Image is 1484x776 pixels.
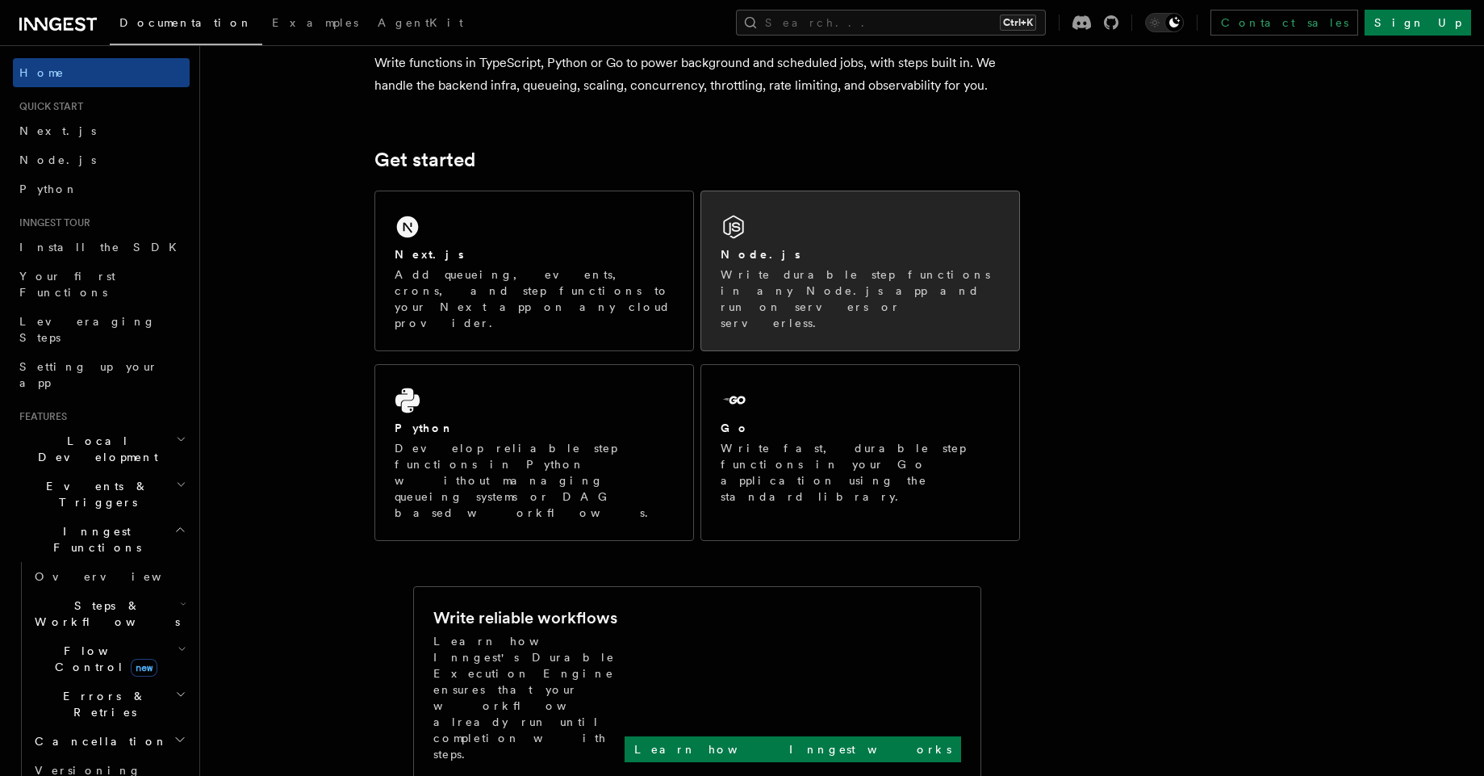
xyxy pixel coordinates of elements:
p: Write fast, durable step functions in your Go application using the standard library. [721,440,1000,505]
span: Features [13,410,67,423]
span: Home [19,65,65,81]
span: Node.js [19,153,96,166]
span: Events & Triggers [13,478,176,510]
a: Next.jsAdd queueing, events, crons, and step functions to your Next app on any cloud provider. [374,191,694,351]
span: Setting up your app [19,360,158,389]
a: Node.js [13,145,190,174]
a: Node.jsWrite durable step functions in any Node.js app and run on servers or serverless. [700,191,1020,351]
a: Examples [262,5,368,44]
button: Search...Ctrl+K [736,10,1046,36]
h2: Node.js [721,246,801,262]
a: Contact sales [1210,10,1358,36]
span: Quick start [13,100,83,113]
button: Local Development [13,426,190,472]
p: Write durable step functions in any Node.js app and run on servers or serverless. [721,266,1000,331]
span: Examples [272,16,358,29]
p: Write functions in TypeScript, Python or Go to power background and scheduled jobs, with steps bu... [374,52,1020,97]
span: new [131,659,157,677]
a: Python [13,174,190,203]
button: Toggle dark mode [1145,13,1184,32]
span: Documentation [119,16,253,29]
h2: Python [395,420,454,436]
button: Errors & Retries [28,682,190,727]
span: AgentKit [378,16,463,29]
p: Learn how Inngest works [634,741,951,757]
span: Next.js [19,124,96,137]
span: Your first Functions [19,270,115,299]
a: Your first Functions [13,262,190,307]
span: Flow Control [28,643,178,675]
button: Steps & Workflows [28,591,190,636]
a: Overview [28,562,190,591]
a: Next.js [13,116,190,145]
p: Add queueing, events, crons, and step functions to your Next app on any cloud provider. [395,266,674,331]
span: Inngest tour [13,216,90,229]
a: AgentKit [368,5,473,44]
h2: Go [721,420,750,436]
h2: Write reliable workflows [433,606,617,629]
a: Sign Up [1365,10,1471,36]
button: Events & Triggers [13,472,190,517]
a: Home [13,58,190,87]
span: Install the SDK [19,241,186,254]
span: Steps & Workflows [28,598,180,630]
a: Get started [374,149,475,171]
kbd: Ctrl+K [1000,15,1036,31]
a: Documentation [110,5,262,45]
a: Install the SDK [13,233,190,262]
span: Local Development [13,433,176,465]
h2: Next.js [395,246,464,262]
p: Develop reliable step functions in Python without managing queueing systems or DAG based workflows. [395,440,674,521]
a: Learn how Inngest works [625,736,961,762]
a: PythonDevelop reliable step functions in Python without managing queueing systems or DAG based wo... [374,364,694,541]
p: Learn how Inngest's Durable Execution Engine ensures that your workflow already run until complet... [433,633,625,762]
span: Leveraging Steps [19,315,156,344]
button: Inngest Functions [13,517,190,562]
span: Errors & Retries [28,688,175,720]
button: Cancellation [28,727,190,756]
span: Python [19,182,78,195]
a: Leveraging Steps [13,307,190,352]
a: GoWrite fast, durable step functions in your Go application using the standard library. [700,364,1020,541]
button: Flow Controlnew [28,636,190,682]
span: Cancellation [28,733,168,749]
a: Setting up your app [13,352,190,397]
span: Overview [35,570,201,583]
span: Inngest Functions [13,523,174,556]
